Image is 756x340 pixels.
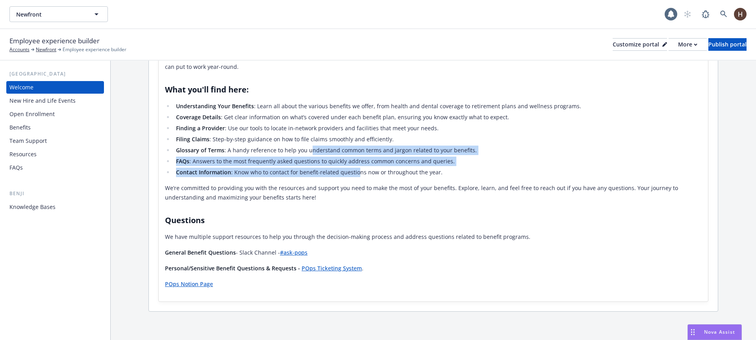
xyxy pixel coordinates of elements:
div: Team Support [9,135,47,147]
a: Team Support [6,135,104,147]
a: Start snowing [680,6,695,22]
span: Newfront [16,10,84,18]
a: Knowledge Bases [6,201,104,213]
div: Benji [6,190,104,198]
h2: Questions [165,215,702,226]
button: Customize portal [613,38,667,51]
span: Nova Assist [704,329,735,335]
strong: Glossary of Terms [176,146,224,154]
li: : Use our tools to locate in-network providers and facilities that meet your needs. [174,124,702,133]
p: We’re committed to providing you with the resources and support you need to make the most of your... [165,183,702,202]
a: Newfront [36,46,56,53]
div: FAQs [9,161,23,174]
a: Benefits [6,121,104,134]
li: : Step-by-step guidance on how to file claims smoothly and efficiently. [174,135,702,144]
span: Employee experience builder [9,36,100,46]
li: : A handy reference to help you understand common terms and jargon related to your benefits. [174,146,702,155]
div: Resources [9,148,37,161]
div: New Hire and Life Events [9,94,76,107]
img: photo [734,8,747,20]
div: Benefits [9,121,31,134]
li: : Get clear information on what’s covered under each benefit plan, ensuring you know exactly what... [174,113,702,122]
p: . [165,264,702,273]
strong: Coverage Details [176,113,221,121]
div: Knowledge Bases [9,201,56,213]
li: : Know who to contact for benefit-related questions now or throughout the year. [174,168,702,177]
button: Nova Assist [687,324,742,340]
span: Employee experience builder [63,46,126,53]
a: #ask-pops [280,249,308,256]
button: Newfront [9,6,108,22]
div: [GEOGRAPHIC_DATA] [6,70,104,78]
button: Publish portal [708,38,747,51]
a: Resources [6,148,104,161]
strong: Understanding Your Benefits [176,102,254,110]
h2: What you'll find here: [165,84,702,95]
a: Search [716,6,732,22]
p: Newfront is proud to offer you an attractive mix of healthcare, insurance, and other benefit plan... [165,53,702,72]
a: Report a Bug [698,6,713,22]
li: : Learn all about the various benefits we offer, from health and dental coverage to retirement pl... [174,102,702,111]
li: : Answers to the most frequently asked questions to quickly address common concerns and queries. [174,157,702,166]
a: FAQs [6,161,104,174]
div: More [678,39,697,50]
a: POps Ticketing System [302,264,362,272]
strong: Finding a Provider [176,124,225,132]
strong: Filing Claims [176,135,209,143]
strong: General Benefit Questions [165,249,236,256]
div: Customize portal [613,39,667,50]
strong: Personal/Sensitive Benefit Questions & Requests - [165,264,300,272]
a: Open Enrollment [6,108,104,120]
p: We have multiple support resources to help you through the decision-making process and address qu... [165,232,702,242]
a: New Hire and Life Events [6,94,104,107]
div: Publish portal [708,39,747,50]
div: Drag to move [688,325,698,340]
a: Accounts [9,46,30,53]
button: More [669,38,707,51]
a: Welcome [6,81,104,94]
p: - Slack Channel - [165,248,702,257]
div: Open Enrollment [9,108,55,120]
div: Welcome [9,81,33,94]
strong: FAQs [176,157,189,165]
a: POps Notion Page [165,280,213,288]
strong: Contact Information [176,168,231,176]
